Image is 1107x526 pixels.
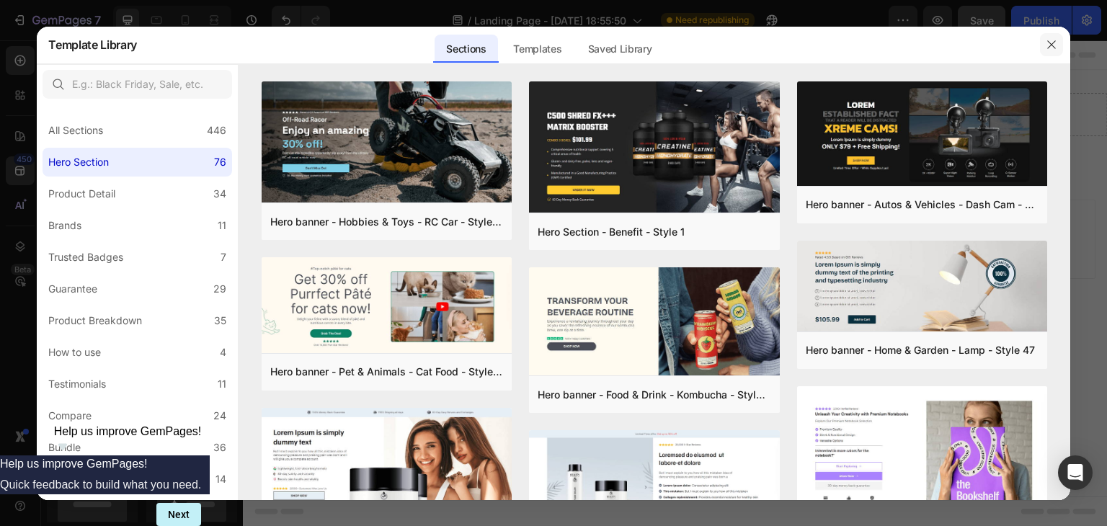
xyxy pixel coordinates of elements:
span: inspired by CRO experts [270,202,369,215]
div: Add blank section [496,184,584,199]
span: then drag & drop elements [485,202,592,215]
img: hr40.png [262,81,512,206]
div: 11 [218,375,226,393]
img: hr33.png [529,267,779,378]
img: hr47.png [797,241,1047,334]
div: Saved Library [577,35,664,63]
div: Open Intercom Messenger [1058,455,1093,490]
h2: Template Library [48,26,137,63]
div: Product Detail [48,185,115,202]
div: Hero banner - Food & Drink - Kombucha - Style 33 [538,386,770,404]
div: 11 [218,217,226,234]
div: Guarantee [48,280,97,298]
div: Trusted Badges [48,249,123,266]
div: 29 [213,280,226,298]
div: 14 [215,471,226,488]
div: Hero banner - Pet & Animals - Cat Food - Style 43 [270,363,503,380]
div: Hero banner - Autos & Vehicles - Dash Cam - Style 17 [806,196,1039,213]
div: 4 [220,344,226,361]
span: Help us improve GemPages! [54,425,202,437]
div: Generate layout [391,184,466,199]
div: Hero banner - Home & Garden - Lamp - Style 47 [806,342,1035,359]
div: Product Breakdown [48,312,142,329]
span: Add section [399,151,467,166]
div: Brands [48,217,81,234]
div: 7 [221,249,226,266]
div: 35 [214,312,226,329]
div: 34 [213,185,226,202]
div: 24 [213,407,226,424]
img: hr1.png [529,81,779,216]
div: 76 [214,153,226,171]
div: Compare [48,407,92,424]
img: hr21.png [262,408,512,514]
img: hr17.png [797,81,1047,189]
div: 36 [213,439,226,456]
div: Choose templates [277,184,365,199]
div: All Sections [48,122,103,139]
span: from URL or image [388,202,466,215]
div: Hero Section - Benefit - Style 1 [538,223,685,241]
div: How to use [48,344,101,361]
div: 446 [207,122,226,139]
input: E.g.: Black Friday, Sale, etc. [43,70,232,99]
div: Testimonials [48,375,106,393]
div: Hero banner - Hobbies & Toys - RC Car - Style 40 [270,213,503,231]
div: Templates [502,35,573,63]
img: hr43.png [262,257,512,356]
div: Hero Section [48,153,109,171]
div: Drop element here [403,68,479,80]
button: Show survey - Help us improve GemPages! [54,425,202,455]
div: Sections [435,35,497,63]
